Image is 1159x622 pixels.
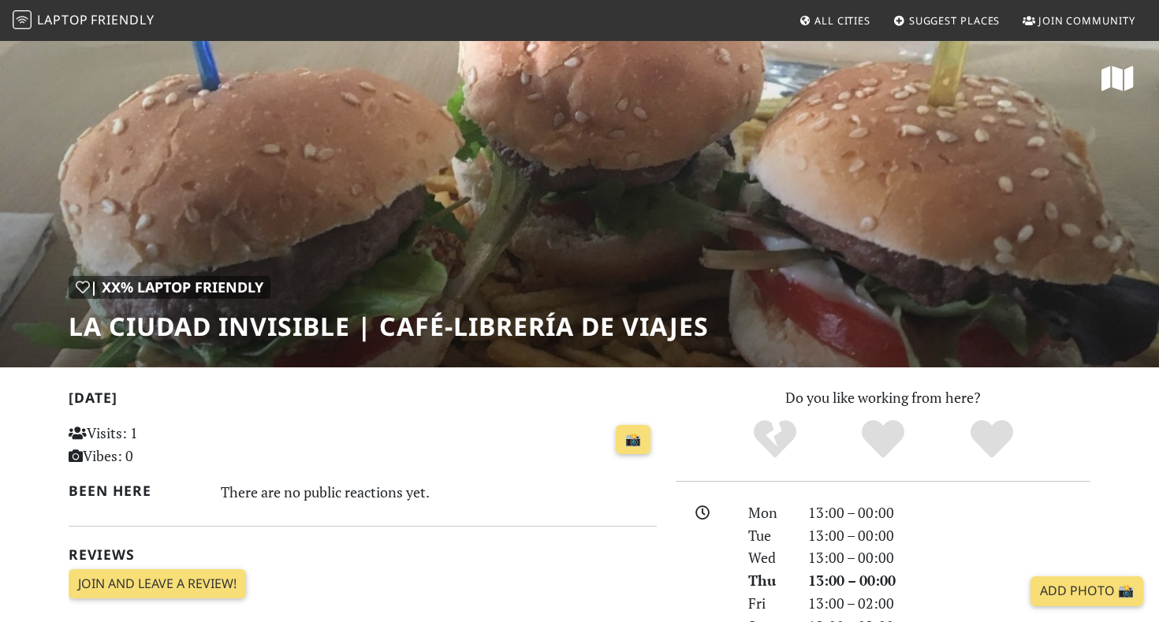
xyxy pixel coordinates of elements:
[221,479,658,505] div: There are no public reactions yet.
[13,7,155,35] a: LaptopFriendly LaptopFriendly
[69,389,657,412] h2: [DATE]
[37,11,88,28] span: Laptop
[69,311,709,341] h1: La Ciudad Invisible | Café-librería de viajes
[69,482,202,499] h2: Been here
[1016,6,1142,35] a: Join Community
[799,524,1100,547] div: 13:00 – 00:00
[69,276,270,299] div: | XX% Laptop Friendly
[937,418,1046,461] div: Definitely!
[1038,13,1135,28] span: Join Community
[799,569,1100,592] div: 13:00 – 00:00
[799,546,1100,569] div: 13:00 – 00:00
[69,569,246,599] a: Join and leave a review!
[887,6,1007,35] a: Suggest Places
[799,592,1100,615] div: 13:00 – 02:00
[739,546,799,569] div: Wed
[799,501,1100,524] div: 13:00 – 00:00
[814,13,870,28] span: All Cities
[792,6,877,35] a: All Cities
[91,11,154,28] span: Friendly
[909,13,1001,28] span: Suggest Places
[829,418,937,461] div: Yes
[739,569,799,592] div: Thu
[739,501,799,524] div: Mon
[721,418,829,461] div: No
[676,386,1090,409] p: Do you like working from here?
[69,546,657,563] h2: Reviews
[739,592,799,615] div: Fri
[739,524,799,547] div: Tue
[13,10,32,29] img: LaptopFriendly
[1030,576,1143,606] a: Add Photo 📸
[616,425,650,455] a: 📸
[69,422,252,467] p: Visits: 1 Vibes: 0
